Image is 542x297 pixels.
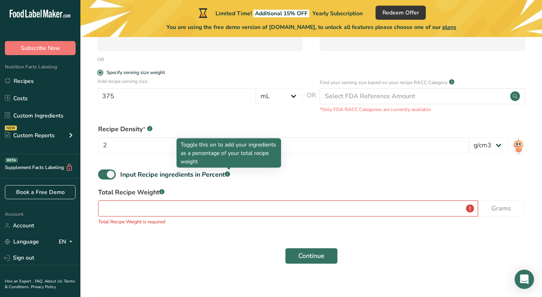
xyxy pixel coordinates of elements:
p: *Only FDA RACC Categories are currently available [320,106,525,113]
span: OR [307,91,316,113]
div: Select FDA Reference Amount [325,91,415,101]
p: Total Recipe Weight is required [98,218,524,225]
span: Grams [491,204,511,213]
div: Input Recipe ingredients in Percent [120,170,230,179]
button: Subscribe Now [5,41,76,55]
p: Find your serving size based on your recipe RACC Category [320,79,448,86]
a: Hire an Expert . [5,278,33,284]
div: EN [59,237,76,247]
span: Subscribe Now [21,44,60,52]
div: OR [97,56,104,63]
label: Total Recipe Weight [98,188,524,197]
input: Type your serving size here [97,88,256,104]
button: Grams [478,200,524,217]
a: Book a Free Demo [5,185,76,199]
div: Open Intercom Messenger [515,270,534,289]
div: Recipe Density [98,124,469,134]
div: BETA [5,158,18,163]
p: Toggle this on to add your ingredients as a percentage of your total recipe weight [181,140,277,166]
div: Specify serving size weight [107,70,165,76]
span: Continue [298,251,324,261]
a: Privacy Policy [31,284,56,290]
a: Terms & Conditions . [5,278,75,290]
div: Custom Reports [5,131,55,140]
a: Language [5,235,39,249]
div: NEW [5,126,17,130]
button: Continue [285,248,338,264]
a: FAQ . [35,278,45,284]
span: You are using the free demo version of [DOMAIN_NAME], to unlock all features please choose one of... [166,23,456,31]
p: Add recipe serving size. [97,78,303,85]
button: Redeem Offer [376,6,426,20]
span: plans [442,23,456,31]
a: About Us . [45,278,64,284]
input: Type your density here [98,137,469,153]
span: Additional 15% OFF [253,10,309,17]
span: Redeem Offer [382,8,419,17]
span: Yearly Subscription [312,10,363,17]
img: ai-bot.1dcbe71.gif [513,137,524,155]
div: Limited Time! [197,8,363,18]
